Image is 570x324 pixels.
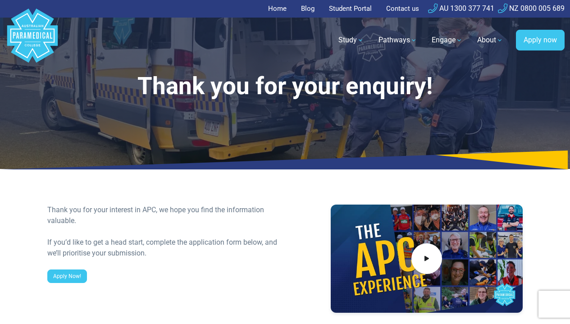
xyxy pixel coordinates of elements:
[5,18,59,63] a: Australian Paramedical College
[516,30,565,50] a: Apply now
[472,27,509,53] a: About
[47,205,279,226] div: Thank you for your interest in APC, we hope you find the information valuable.
[426,27,468,53] a: Engage
[47,72,523,100] h1: Thank you for your enquiry!
[498,4,565,13] a: NZ 0800 005 689
[47,269,87,283] a: Apply Now!
[373,27,423,53] a: Pathways
[428,4,494,13] a: AU 1300 377 741
[47,237,279,259] div: If you’d like to get a head start, complete the application form below, and we’ll prioritise your...
[333,27,369,53] a: Study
